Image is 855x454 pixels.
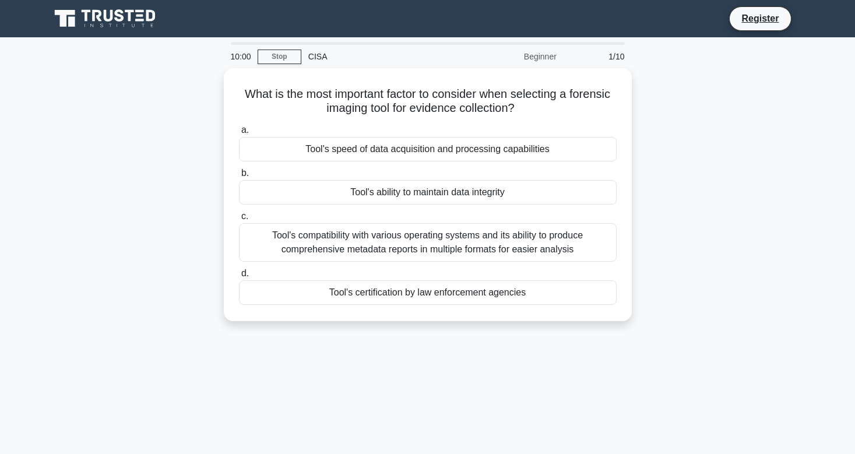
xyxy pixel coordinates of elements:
[241,168,249,178] span: b.
[238,87,618,116] h5: What is the most important factor to consider when selecting a forensic imaging tool for evidence...
[239,137,617,161] div: Tool's speed of data acquisition and processing capabilities
[239,180,617,205] div: Tool's ability to maintain data integrity
[241,125,249,135] span: a.
[301,45,462,68] div: CISA
[564,45,632,68] div: 1/10
[239,280,617,305] div: Tool's certification by law enforcement agencies
[224,45,258,68] div: 10:00
[239,223,617,262] div: Tool's compatibility with various operating systems and its ability to produce comprehensive meta...
[241,211,248,221] span: c.
[258,50,301,64] a: Stop
[462,45,564,68] div: Beginner
[241,268,249,278] span: d.
[734,11,786,26] a: Register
